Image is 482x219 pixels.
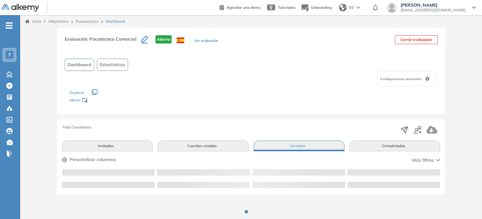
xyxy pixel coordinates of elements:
a: Inicio [25,19,41,24]
button: Invitados [62,141,153,151]
button: Iniciadas [254,141,344,151]
h3: Evaluación [65,35,141,49]
span: Estadísticas [100,61,125,68]
span: [EMAIL_ADDRESS][DOMAIN_NAME] [401,8,466,13]
img: ESP [177,37,184,43]
iframe: Chat Widget [450,189,482,219]
button: Estadísticas [97,59,128,71]
span: Dashboard [68,61,91,68]
span: Onboarding [311,5,332,10]
button: Personalizar columnas [62,156,116,163]
span: Abierta [156,35,172,43]
img: arrow [356,6,360,9]
div: Widget de chat [450,189,482,219]
button: Ver evaluación [194,38,218,44]
img: Logo [1,4,39,12]
button: Más filtros [412,157,440,164]
span: ES [349,5,354,10]
span: Total Candidatos [62,124,91,130]
div: Mover [70,95,133,107]
button: Cerrar evaluación [395,35,438,44]
img: world [339,4,347,11]
span: Duplicar [70,90,84,95]
span: : Psicotécnico Comercial [87,36,136,42]
span: Más filtros [412,157,434,164]
span: Tutoriales [278,5,296,10]
span: Configuraciones opcionales [380,77,423,81]
button: Onboarding [301,1,332,14]
span: T [8,52,11,57]
a: Evaluaciones [76,19,99,24]
span: Alkymetrics [48,19,69,24]
span: Agendar una demo [226,5,261,10]
button: Cuentas creadas [158,141,249,151]
i: - [6,25,13,26]
span: Dashboard [106,19,125,24]
a: Agendar una demo [220,3,261,11]
button: Completadas [350,141,440,151]
div: Configuraciones opcionales [377,71,435,87]
span: Personalizar columnas [70,156,116,163]
button: Dashboard [65,59,94,71]
span: [PERSON_NAME] [401,3,466,8]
